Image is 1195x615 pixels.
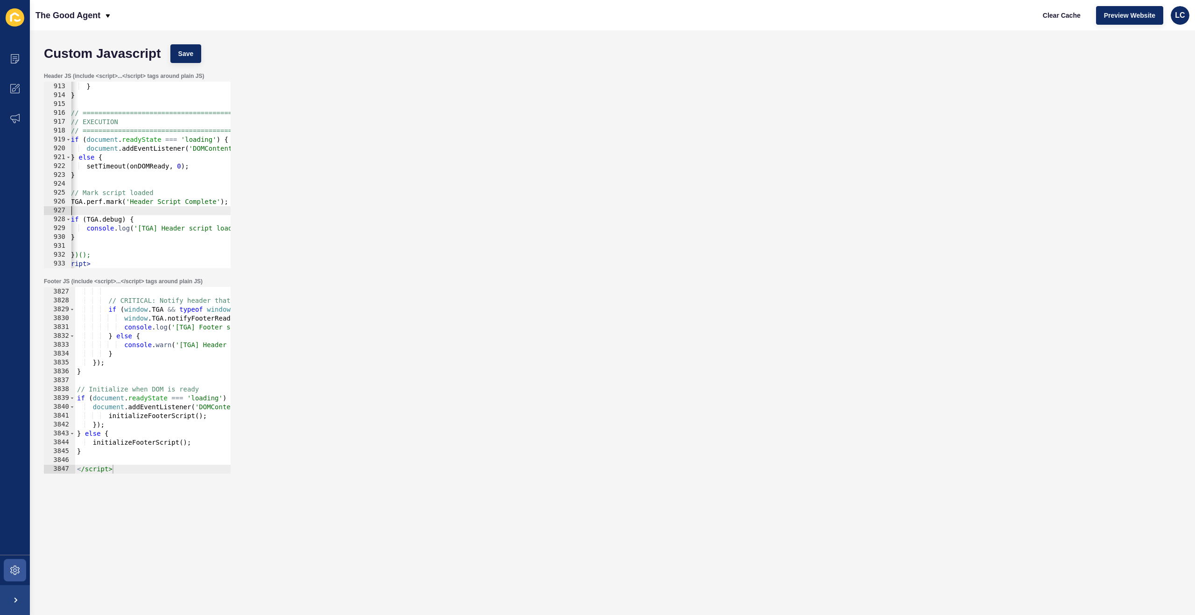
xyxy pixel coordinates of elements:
[35,4,100,27] p: The Good Agent
[1043,11,1081,20] span: Clear Cache
[44,144,71,153] div: 920
[44,180,71,189] div: 924
[44,278,203,285] label: Footer JS (include <script>...</script> tags around plain JS)
[44,109,71,118] div: 916
[170,44,202,63] button: Save
[44,323,75,332] div: 3831
[1175,11,1185,20] span: LC
[44,465,75,474] div: 3847
[1096,6,1163,25] button: Preview Website
[44,118,71,126] div: 917
[44,72,204,80] label: Header JS (include <script>...</script> tags around plain JS)
[44,82,71,91] div: 913
[44,162,71,171] div: 922
[44,332,75,341] div: 3832
[44,385,75,394] div: 3838
[44,49,161,58] h1: Custom Javascript
[44,153,71,162] div: 921
[44,171,71,180] div: 923
[44,438,75,447] div: 3844
[44,341,75,349] div: 3833
[44,233,71,242] div: 930
[44,412,75,420] div: 3841
[1104,11,1155,20] span: Preview Website
[44,367,75,376] div: 3836
[44,206,71,215] div: 927
[44,376,75,385] div: 3837
[44,135,71,144] div: 919
[44,287,75,296] div: 3827
[44,242,71,251] div: 931
[44,296,75,305] div: 3828
[44,100,71,109] div: 915
[44,224,71,233] div: 929
[44,305,75,314] div: 3829
[44,259,71,268] div: 933
[44,447,75,456] div: 3845
[1035,6,1089,25] button: Clear Cache
[44,189,71,197] div: 925
[44,251,71,259] div: 932
[44,420,75,429] div: 3842
[44,91,71,100] div: 914
[44,403,75,412] div: 3840
[44,429,75,438] div: 3843
[44,358,75,367] div: 3835
[44,456,75,465] div: 3846
[178,49,194,58] span: Save
[44,314,75,323] div: 3830
[44,349,75,358] div: 3834
[44,215,71,224] div: 928
[44,126,71,135] div: 918
[44,197,71,206] div: 926
[44,394,75,403] div: 3839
